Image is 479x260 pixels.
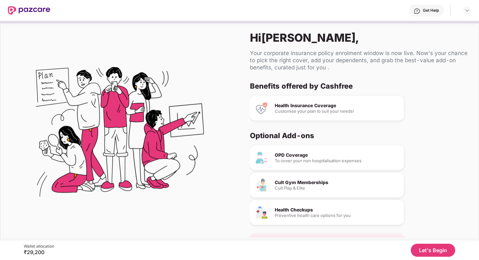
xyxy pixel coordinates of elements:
div: Health Insurance Coverage [275,103,399,108]
img: Flex Benefits Illustration [36,50,204,218]
img: Health Insurance Coverage [255,102,268,115]
img: Cult Gym Memberships [255,179,268,192]
div: Hi [PERSON_NAME] , [250,31,468,44]
div: Optional Add-ons [250,131,463,140]
div: Your corporate insurance policy enrolment window is now live. Now's your chance to pick the right... [250,50,468,71]
div: Get Help [423,8,439,13]
div: ₹29,200 [24,249,54,255]
img: OPD Coverage [255,151,268,164]
div: Cult Play & Elite [275,186,399,190]
div: To cover your non hospitalisation expenses [275,159,399,163]
div: OPD Coverage [275,153,399,157]
div: Benefits offered by Cashfree [250,81,463,91]
div: Cult Gym Memberships [275,180,399,185]
div: Wallet allocation [24,244,54,249]
div: Preventive health care options for you [275,213,399,218]
img: svg+xml;base64,PHN2ZyBpZD0iSGVscC0zMngzMiIgeG1sbnM9Imh0dHA6Ly93d3cudzMub3JnLzIwMDAvc3ZnIiB3aWR0aD... [414,8,420,14]
div: Customise your plan to suit your needs! [275,109,399,113]
img: New Pazcare Logo [8,6,50,15]
img: Health Checkups [255,206,268,219]
button: Let's Begin [411,244,455,257]
img: svg+xml;base64,PHN2ZyBpZD0iRHJvcGRvd24tMzJ4MzIiIHhtbG5zPSJodHRwOi8vd3d3LnczLm9yZy8yMDAwL3N2ZyIgd2... [465,8,470,13]
div: Health Checkups [275,208,399,212]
